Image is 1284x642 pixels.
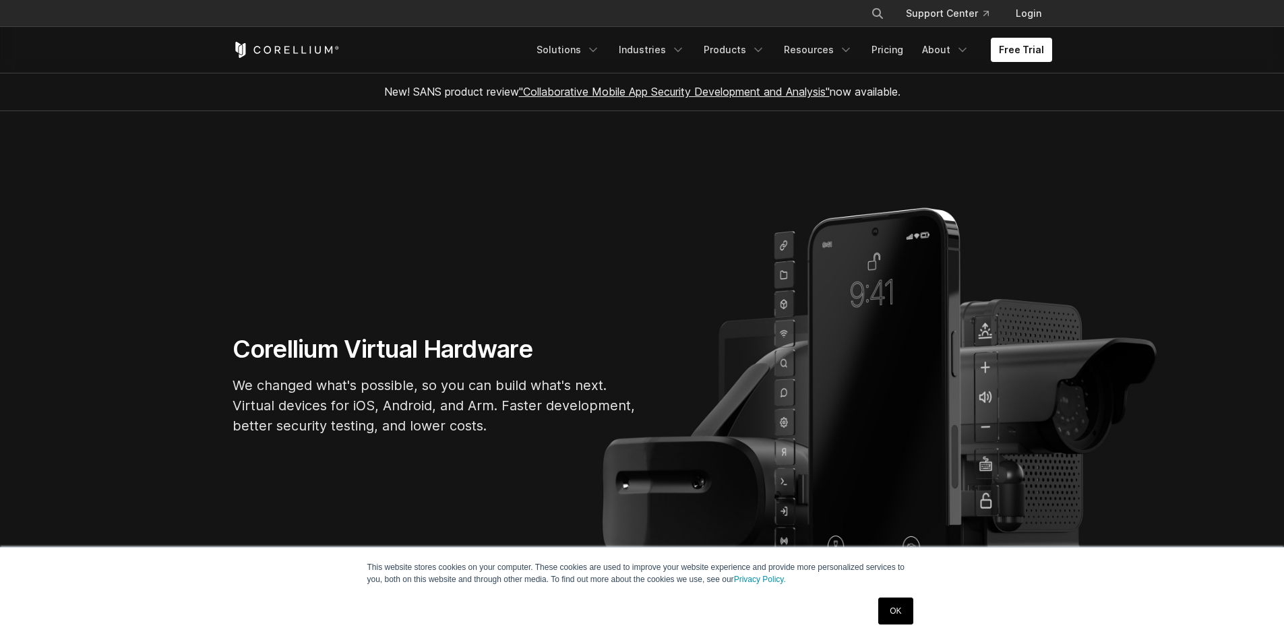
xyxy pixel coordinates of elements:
[528,38,608,62] a: Solutions
[734,575,786,584] a: Privacy Policy.
[696,38,773,62] a: Products
[878,598,913,624] a: OK
[865,1,890,26] button: Search
[384,85,900,98] span: New! SANS product review now available.
[233,42,340,58] a: Corellium Home
[991,38,1052,62] a: Free Trial
[367,561,917,585] p: This website stores cookies on your computer. These cookies are used to improve your website expe...
[519,85,830,98] a: "Collaborative Mobile App Security Development and Analysis"
[855,1,1052,26] div: Navigation Menu
[611,38,693,62] a: Industries
[895,1,1000,26] a: Support Center
[863,38,911,62] a: Pricing
[528,38,1052,62] div: Navigation Menu
[776,38,861,62] a: Resources
[914,38,977,62] a: About
[233,334,637,364] h1: Corellium Virtual Hardware
[1005,1,1052,26] a: Login
[233,375,637,436] p: We changed what's possible, so you can build what's next. Virtual devices for iOS, Android, and A...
